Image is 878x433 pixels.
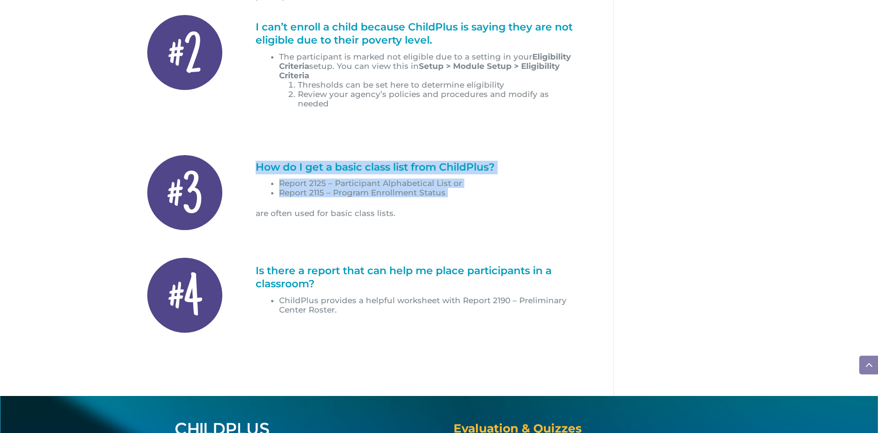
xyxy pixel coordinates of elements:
h1: Is there a report that can help me place participants in a classroom? [256,264,581,296]
li: Review your agency’s policies and procedures and modify as needed [298,90,581,108]
li: Report 2125 – Participant Alphabetical List or [279,179,581,188]
div: #2 [147,15,222,90]
strong: Eligibility Criteria [279,52,571,71]
div: #3 [147,155,222,230]
li: ChildPlus provides a helpful worksheet with Report 2190 – Preliminary Center Roster. [279,296,581,314]
li: Thresholds can be set here to determine eligibility [298,80,581,90]
h1: I can’t enroll a child because ChildPlus is saying they are not eligible due to their poverty level. [256,21,581,52]
div: #4 [147,258,222,333]
p: are often used for basic class lists. [256,208,581,219]
strong: Setup > Module Setup > Eligibility Criteria [279,61,560,80]
li: Report 2115 – Program Enrollment Status [279,188,581,197]
h1: How do I get a basic class list from ChildPlus? [256,161,581,179]
li: The participant is marked not eligible due to a setting in your setup. You can view this in [279,52,581,119]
